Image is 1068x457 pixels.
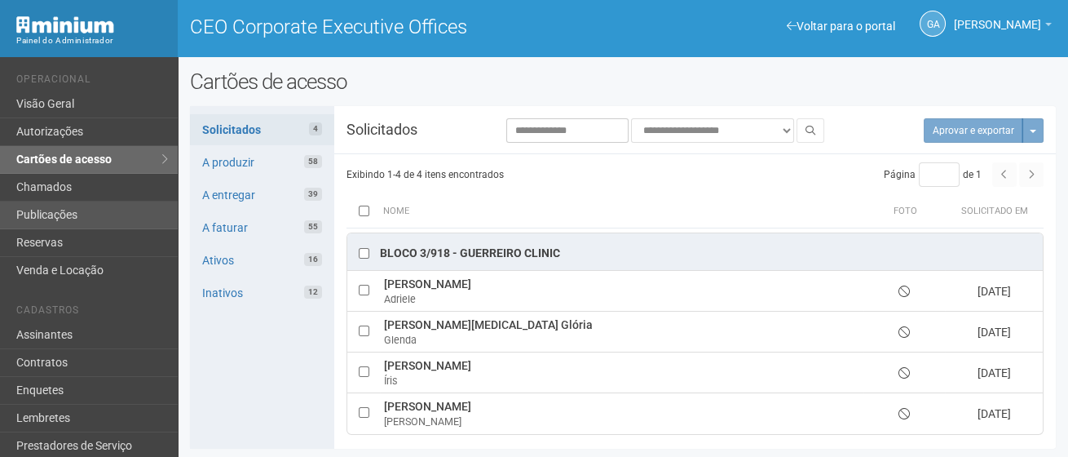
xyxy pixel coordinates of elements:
li: Cadastros [16,304,165,322]
i: Foto não disponível [898,408,910,419]
span: 39 [304,188,322,201]
i: Foto não disponível [898,326,910,338]
div: Íris [384,374,859,388]
img: Minium [16,16,114,33]
span: Exibindo 1-4 de 4 itens encontrados [346,169,504,180]
span: Solicitado em [961,206,1028,216]
a: A faturar55 [190,212,334,243]
div: [PERSON_NAME] [384,415,859,429]
span: 58 [304,155,322,168]
a: Inativos12 [190,277,334,308]
h2: Cartões de acesso [190,69,1056,94]
a: A produzir58 [190,147,334,178]
td: [PERSON_NAME] [380,393,863,434]
li: Operacional [16,73,165,91]
td: [PERSON_NAME] [380,271,863,312]
a: [PERSON_NAME] [954,20,1052,33]
span: 12 [304,286,322,299]
div: Glenda [384,333,859,348]
i: Foto não disponível [898,286,910,297]
a: Solicitados4 [190,114,334,145]
h3: Solicitados [334,122,454,137]
th: Foto [864,195,946,228]
div: Painel do Administrador [16,33,165,48]
span: [DATE] [977,407,1010,420]
div: Adriele [384,292,859,307]
span: Gisele Alevato [954,2,1041,31]
a: GA [920,11,946,37]
span: Página de 1 [884,169,982,180]
span: 4 [309,122,322,135]
td: [PERSON_NAME][MEDICAL_DATA] Glória [380,312,863,353]
div: Bloco 3/918 - Guerreiro clinic [380,246,560,262]
td: [PERSON_NAME] [380,353,863,393]
span: [DATE] [977,326,1010,339]
span: 16 [304,253,322,266]
h1: CEO Corporate Executive Offices [190,16,611,38]
a: Ativos16 [190,245,334,276]
a: Voltar para o portal [787,20,895,33]
span: [DATE] [977,366,1010,379]
span: 55 [304,220,322,233]
span: [DATE] [977,285,1010,298]
th: Nome [379,195,864,228]
i: Foto não disponível [898,367,910,379]
a: A entregar39 [190,180,334,211]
